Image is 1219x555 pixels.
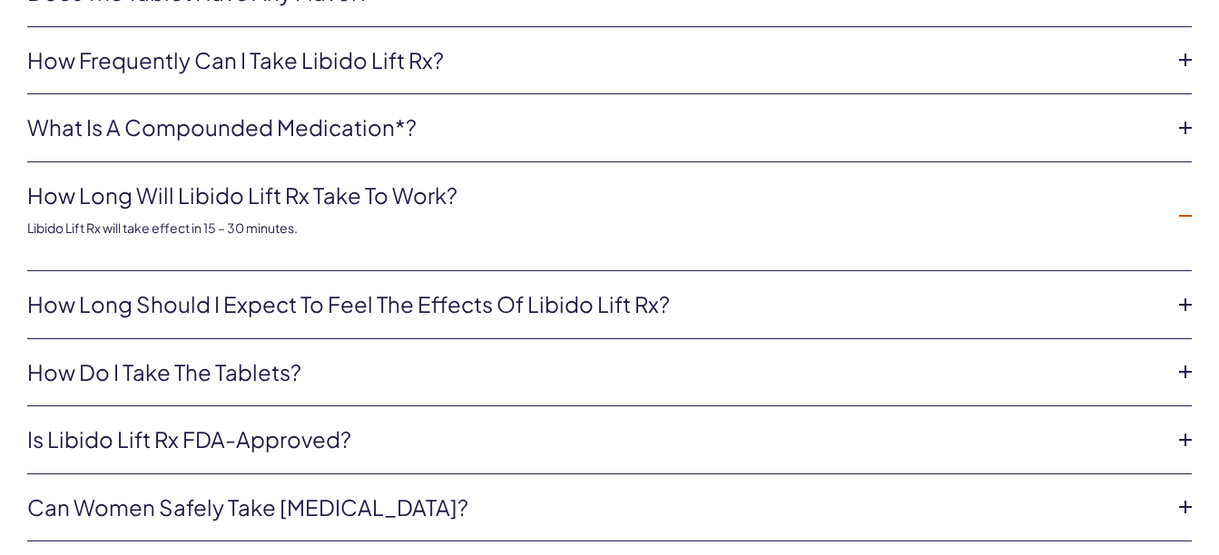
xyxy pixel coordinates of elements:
a: How long will Libido Lift Rx take to work? [27,180,1163,211]
p: Libido Lift Rx will take effect in 15 – 30 minutes. [27,219,1163,238]
a: What is a compounded medication*? [27,112,1163,143]
a: How long should I expect to feel the effects of Libido Lift Rx? [27,289,1163,320]
a: Is Libido Lift Rx FDA-approved? [27,424,1163,455]
a: How frequently can I take Libido Lift Rx? [27,45,1163,76]
a: Can women safely take [MEDICAL_DATA]? [27,492,1163,523]
a: How do I take the tablets? [27,357,1163,388]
